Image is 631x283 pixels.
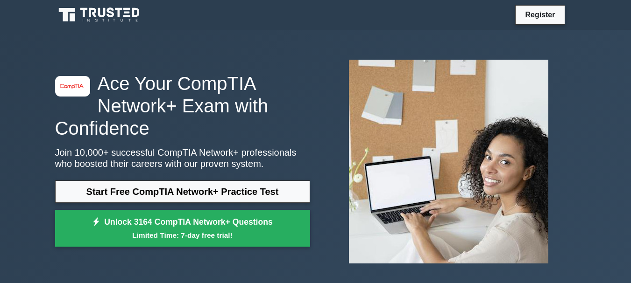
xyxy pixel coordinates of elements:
[55,180,310,203] a: Start Free CompTIA Network+ Practice Test
[67,230,298,241] small: Limited Time: 7-day free trial!
[55,147,310,169] p: Join 10,000+ successful CompTIA Network+ professionals who boosted their careers with our proven ...
[55,72,310,139] h1: Ace Your CompTIA Network+ Exam with Confidence
[519,9,560,21] a: Register
[55,210,310,247] a: Unlock 3164 CompTIA Network+ QuestionsLimited Time: 7-day free trial!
